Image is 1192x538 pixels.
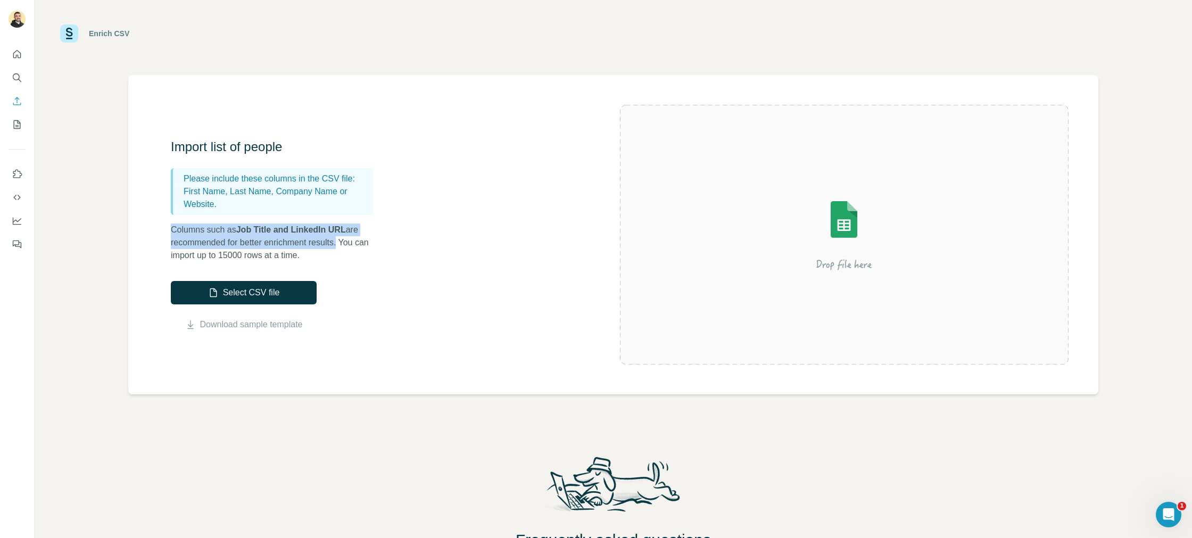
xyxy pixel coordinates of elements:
[9,45,26,64] button: Quick start
[171,281,317,304] button: Select CSV file
[537,454,690,522] img: Surfe Mascot Illustration
[89,28,129,39] div: Enrich CSV
[171,224,384,262] p: Columns such as are recommended for better enrichment results. You can import up to 15000 rows at...
[1178,502,1186,510] span: 1
[748,171,940,299] img: Surfe Illustration - Drop file here or select below
[184,185,369,211] p: First Name, Last Name, Company Name or Website.
[1156,502,1181,527] iframe: Intercom live chat
[9,92,26,111] button: Enrich CSV
[9,164,26,184] button: Use Surfe on LinkedIn
[60,24,78,43] img: Surfe Logo
[236,225,346,234] span: Job Title and LinkedIn URL
[9,235,26,254] button: Feedback
[9,188,26,207] button: Use Surfe API
[9,115,26,134] button: My lists
[171,318,317,331] button: Download sample template
[9,11,26,28] img: Avatar
[171,138,384,155] h3: Import list of people
[200,318,303,331] a: Download sample template
[9,68,26,87] button: Search
[184,172,369,185] p: Please include these columns in the CSV file:
[9,211,26,230] button: Dashboard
